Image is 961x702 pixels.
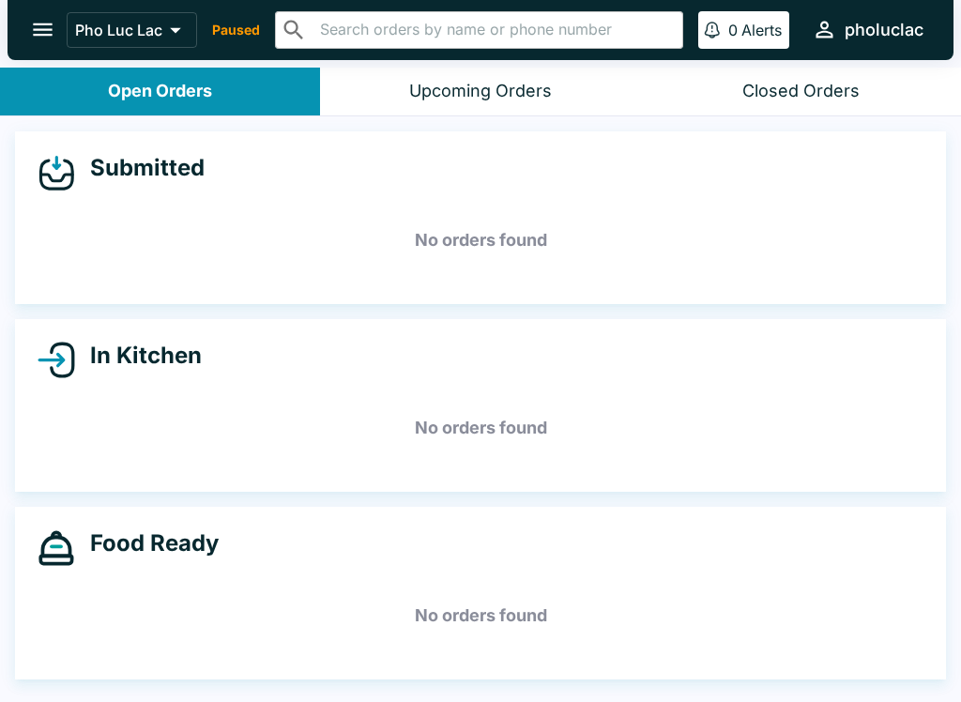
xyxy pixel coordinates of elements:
button: Pho Luc Lac [67,12,197,48]
h4: Submitted [75,154,205,182]
p: Paused [212,21,260,39]
input: Search orders by name or phone number [314,17,675,43]
h4: Food Ready [75,529,219,557]
p: 0 [728,21,738,39]
p: Pho Luc Lac [75,21,162,39]
div: Upcoming Orders [409,81,552,102]
h5: No orders found [38,582,923,649]
button: pholuclac [804,9,931,50]
p: Alerts [741,21,782,39]
h5: No orders found [38,206,923,274]
h4: In Kitchen [75,342,202,370]
h5: No orders found [38,394,923,462]
div: pholuclac [845,19,923,41]
button: open drawer [19,6,67,53]
div: Open Orders [108,81,212,102]
div: Closed Orders [742,81,860,102]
